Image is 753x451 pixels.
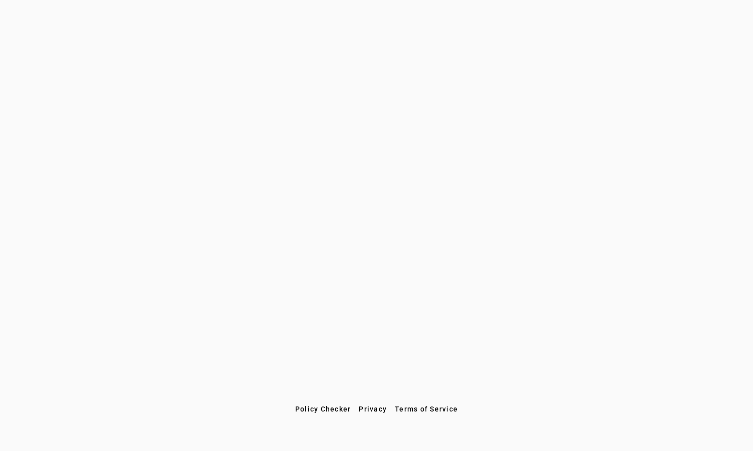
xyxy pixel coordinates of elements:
[395,405,458,413] span: Terms of Service
[291,400,355,418] button: Policy Checker
[391,400,462,418] button: Terms of Service
[295,405,351,413] span: Policy Checker
[355,400,391,418] button: Privacy
[359,405,387,413] span: Privacy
